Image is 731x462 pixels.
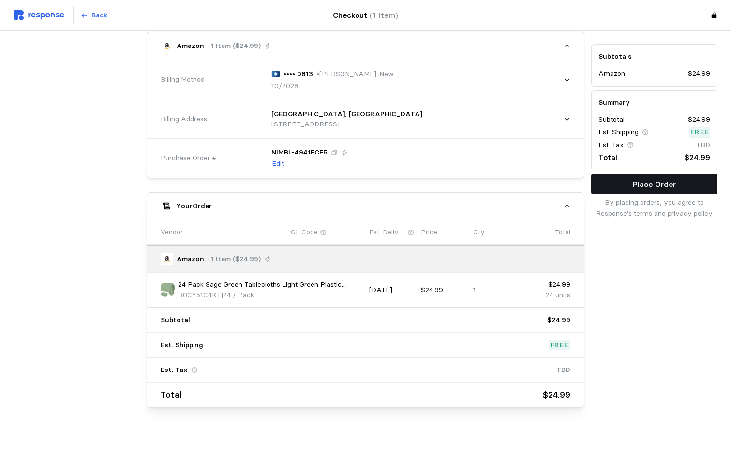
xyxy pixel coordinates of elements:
[525,279,570,290] p: $24.99
[591,198,717,218] p: By placing orders, you agree to Response's and
[178,291,221,299] span: B0CY51C4KT
[177,41,204,51] p: Amazon
[271,71,280,77] img: svg%3e
[221,291,254,299] span: | 24 / Pack
[598,114,625,125] p: Subtotal
[685,152,710,164] p: $24.99
[272,158,284,169] p: Edit
[369,227,406,238] p: Est. Delivery
[271,119,422,130] p: [STREET_ADDRESS]
[633,178,676,190] p: Place Order
[556,365,570,375] p: TBD
[473,285,519,295] p: 1
[75,6,113,25] button: Back
[161,388,181,402] p: Total
[598,140,624,151] p: Est. Tax
[598,97,710,108] h5: Summary
[161,283,175,297] img: 61Frxa7N8CL._AC_SX679_.jpg
[208,41,261,51] p: · 1 Item ($24.99)
[369,285,415,295] p: [DATE]
[161,315,190,325] p: Subtotal
[688,114,710,125] p: $24.99
[421,285,466,295] p: $24.99
[208,254,261,264] p: · 1 Item ($24.99)
[161,114,207,124] span: Billing Address
[473,227,485,238] p: Qty
[668,209,713,217] a: privacy policy
[547,315,570,325] p: $24.99
[176,201,212,211] h5: Your Order
[551,340,569,351] p: Free
[543,388,570,402] p: $24.99
[598,152,617,164] p: Total
[316,69,394,79] p: • [PERSON_NAME]-New
[696,140,710,151] p: TBD
[91,10,107,21] p: Back
[147,220,583,407] div: YourOrder
[161,153,217,164] span: Purchase Order #
[161,365,188,375] p: Est. Tax
[271,109,422,120] p: [GEOGRAPHIC_DATA], [GEOGRAPHIC_DATA]
[690,127,709,138] p: Free
[598,51,710,62] h5: Subtotals
[161,75,205,85] span: Billing Method
[147,32,583,60] button: Amazon· 1 Item ($24.99)
[271,147,328,158] p: NIMBL-4941ECF5
[147,60,583,178] div: Amazon· 1 Item ($24.99)
[271,158,284,169] button: Edit
[598,127,639,138] p: Est. Shipping
[525,290,570,301] p: 24 units
[688,69,710,79] p: $24.99
[178,279,362,290] p: 24 Pack Sage Green Tablecloths Light Green Plastic Disposable Tablecloth Sage Rectangle Tables Co...
[421,227,437,238] p: Price
[591,174,717,194] button: Place Order
[555,227,570,238] p: Total
[598,69,625,79] p: Amazon
[161,227,183,238] p: Vendor
[177,254,204,264] p: Amazon
[271,81,298,92] p: 10/2028
[147,193,583,220] button: YourOrder
[283,69,313,79] p: •••• 0813
[634,209,652,217] a: terms
[14,10,64,20] img: svg%3e
[370,11,398,20] span: (1 Item)
[161,340,203,351] p: Est. Shipping
[291,227,318,238] p: GL Code
[333,9,398,21] h4: Checkout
